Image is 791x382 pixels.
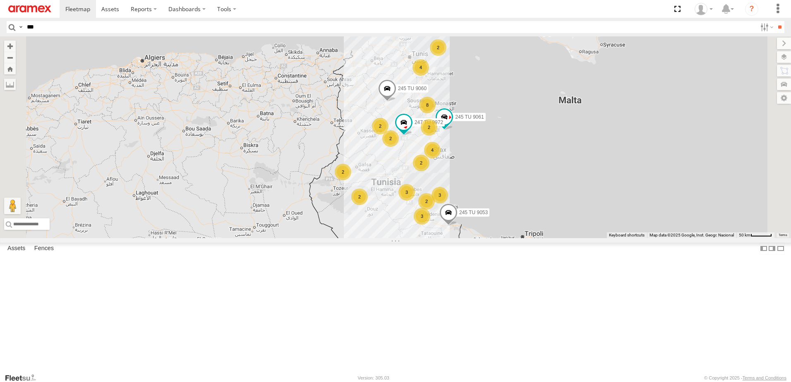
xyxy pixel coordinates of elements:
button: Map Scale: 50 km per 48 pixels [736,232,774,238]
div: 2 [382,130,399,147]
div: 3 [398,184,415,201]
label: Assets [3,243,29,254]
label: Dock Summary Table to the Left [760,243,768,255]
label: Search Query [17,21,24,33]
button: Zoom in [4,41,16,52]
img: aramex-logo.svg [8,5,51,12]
label: Measure [4,79,16,90]
a: Terms [779,234,787,237]
div: Nejah Benkhalifa [692,3,716,15]
div: 2 [418,193,435,210]
label: Dock Summary Table to the Right [768,243,776,255]
div: 2 [413,155,429,171]
div: 4 [412,59,429,76]
span: 247 TU 9972 [415,120,443,126]
label: Fences [30,243,58,254]
div: © Copyright 2025 - [704,375,786,380]
span: 245 TU 9053 [459,210,488,215]
div: 3 [431,187,448,203]
i: ? [745,2,758,16]
div: Version: 305.03 [358,375,389,380]
button: Zoom Home [4,63,16,74]
a: Visit our Website [5,374,43,382]
div: 2 [430,39,446,56]
div: 8 [419,97,436,113]
div: 2 [421,119,437,136]
button: Zoom out [4,52,16,63]
button: Keyboard shortcuts [609,232,645,238]
div: 2 [335,164,351,180]
div: 4 [424,142,441,158]
span: 245 TU 9060 [398,86,427,92]
span: Map data ©2025 Google, Inst. Geogr. Nacional [650,233,734,237]
label: Hide Summary Table [777,243,785,255]
span: 50 km [739,233,750,237]
div: 3 [414,208,430,224]
label: Map Settings [777,92,791,104]
div: 2 [372,118,388,134]
a: Terms and Conditions [743,375,786,380]
button: Drag Pegman onto the map to open Street View [4,198,21,214]
label: Search Filter Options [757,21,775,33]
div: 2 [351,189,368,205]
span: 245 TU 9061 [455,114,484,120]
